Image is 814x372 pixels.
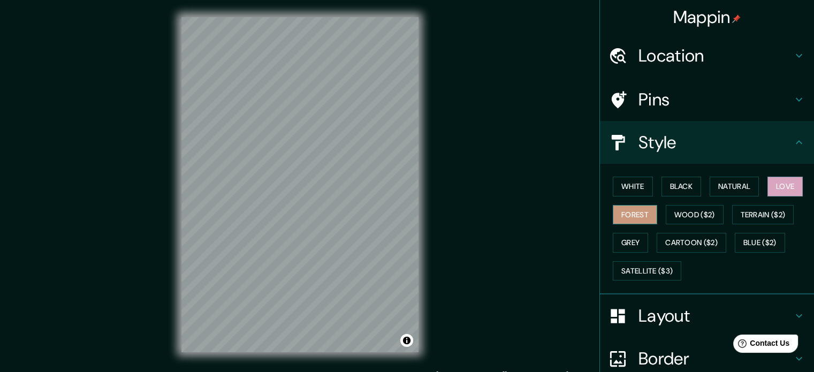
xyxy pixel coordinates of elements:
iframe: Help widget launcher [719,330,802,360]
h4: Location [638,45,793,66]
button: Natural [710,177,759,196]
button: Love [767,177,803,196]
button: Cartoon ($2) [657,233,726,253]
div: Style [600,121,814,164]
button: Satellite ($3) [613,261,681,281]
div: Location [600,34,814,77]
img: pin-icon.png [732,14,741,23]
button: Blue ($2) [735,233,785,253]
button: Black [661,177,702,196]
h4: Pins [638,89,793,110]
button: Forest [613,205,657,225]
div: Layout [600,294,814,337]
canvas: Map [181,17,419,352]
button: Terrain ($2) [732,205,794,225]
button: Wood ($2) [666,205,724,225]
h4: Mappin [673,6,741,28]
div: Pins [600,78,814,121]
h4: Border [638,348,793,369]
h4: Layout [638,305,793,327]
button: Toggle attribution [400,334,413,347]
button: White [613,177,653,196]
h4: Style [638,132,793,153]
button: Grey [613,233,648,253]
